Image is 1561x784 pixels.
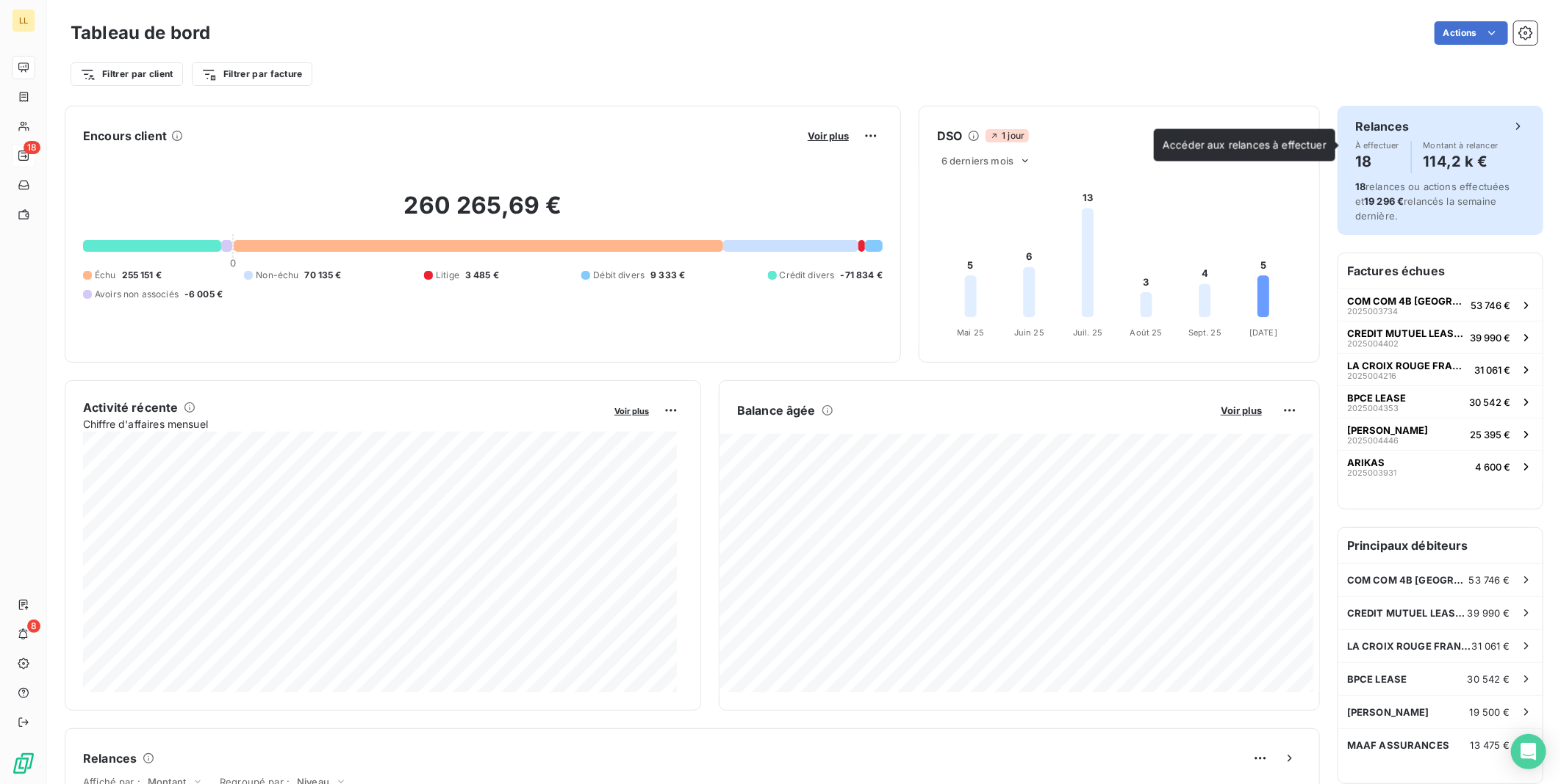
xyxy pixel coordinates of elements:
button: Voir plus [803,129,853,142]
span: 25 395 € [1470,429,1510,440]
span: BPCE LEASE [1347,392,1406,404]
tspan: Sept. 25 [1188,327,1221,338]
h2: 260 265,69 € [83,191,883,235]
span: 3 485 € [465,269,499,282]
span: Montant à relancer [1424,141,1499,150]
div: LL [12,9,35,32]
span: 4 600 € [1475,461,1510,473]
span: 13 475 € [1471,739,1510,751]
span: 255 151 € [122,269,162,282]
button: CREDIT MUTUEL LEASING202500440239 990 € [1338,321,1543,353]
span: 8 [27,620,40,633]
span: 0 [230,257,236,269]
img: Logo LeanPay [12,752,35,775]
span: Chiffre d'affaires mensuel [83,416,604,432]
h6: Relances [1355,117,1409,135]
span: [PERSON_NAME] [1347,706,1429,718]
span: [PERSON_NAME] [1347,424,1428,436]
button: Filtrer par client [71,62,183,86]
span: 2025003734 [1347,307,1398,316]
span: 9 333 € [650,269,685,282]
span: 53 746 € [1471,300,1510,311]
span: 2025004216 [1347,371,1396,380]
button: Filtrer par facture [192,62,312,86]
h4: 114,2 k € [1424,150,1499,173]
span: ARIKAS [1347,457,1385,468]
span: Accéder aux relances à effectuer [1163,139,1327,151]
span: -6 005 € [184,288,223,301]
h6: Principaux débiteurs [1338,528,1543,563]
span: Avoirs non associés [95,288,179,301]
span: LA CROIX ROUGE FRANCAISE [1347,640,1472,652]
h6: Activité récente [83,399,178,416]
h6: Balance âgée [737,402,816,419]
span: MAAF ASSURANCES [1347,739,1449,751]
div: Open Intercom Messenger [1511,734,1546,769]
span: 30 542 € [1469,396,1510,408]
span: Débit divers [593,269,645,282]
button: COM COM 4B [GEOGRAPHIC_DATA]202500373453 746 € [1338,288,1543,321]
h6: DSO [937,127,962,145]
span: 2025004402 [1347,339,1399,348]
span: 2025004353 [1347,404,1399,413]
span: Voir plus [614,406,649,416]
span: COM COM 4B [GEOGRAPHIC_DATA] [1347,574,1469,586]
span: 2025004446 [1347,436,1399,445]
button: Voir plus [1216,404,1266,417]
tspan: Mai 25 [957,327,984,338]
span: 19 500 € [1470,706,1510,718]
h6: Encours client [83,127,167,145]
button: BPCE LEASE202500435330 542 € [1338,385,1543,418]
span: 6 derniers mois [941,155,1013,167]
button: [PERSON_NAME]202500444625 395 € [1338,418,1543,450]
span: CREDIT MUTUEL LEASING [1347,327,1464,339]
span: 70 135 € [305,269,342,282]
span: 2025003931 [1347,468,1396,477]
span: BPCE LEASE [1347,673,1407,685]
h6: Relances [83,749,137,767]
span: 39 990 € [1470,332,1510,344]
span: CREDIT MUTUEL LEASING [1347,607,1468,619]
h6: Factures échues [1338,253,1543,288]
span: relances ou actions effectuées et relancés la semaine dernière. [1355,181,1510,222]
span: COM COM 4B [GEOGRAPHIC_DATA] [1347,295,1465,307]
span: 53 746 € [1469,574,1510,586]
span: 39 990 € [1468,607,1510,619]
tspan: [DATE] [1249,327,1277,338]
span: Non-échu [256,269,298,282]
button: Voir plus [610,404,653,417]
span: 18 [1355,181,1366,192]
span: 30 542 € [1468,673,1510,685]
span: 18 [24,141,40,154]
span: 31 061 € [1474,364,1510,376]
span: -71 834 € [841,269,883,282]
span: 19 296 € [1364,195,1404,207]
span: Voir plus [808,130,849,142]
tspan: Juin 25 [1014,327,1044,338]
span: À effectuer [1355,141,1399,150]
button: Actions [1435,21,1508,45]
h4: 18 [1355,150,1399,173]
span: Litige [436,269,459,282]
span: Crédit divers [780,269,835,282]
tspan: Août 25 [1130,327,1163,338]
tspan: Juil. 25 [1073,327,1102,338]
span: Voir plus [1221,404,1262,416]
span: 1 jour [986,129,1029,142]
span: 31 061 € [1472,640,1510,652]
button: LA CROIX ROUGE FRANCAISE202500421631 061 € [1338,353,1543,385]
button: ARIKAS20250039314 600 € [1338,450,1543,482]
h3: Tableau de bord [71,20,210,46]
span: LA CROIX ROUGE FRANCAISE [1347,360,1468,371]
span: Échu [95,269,116,282]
